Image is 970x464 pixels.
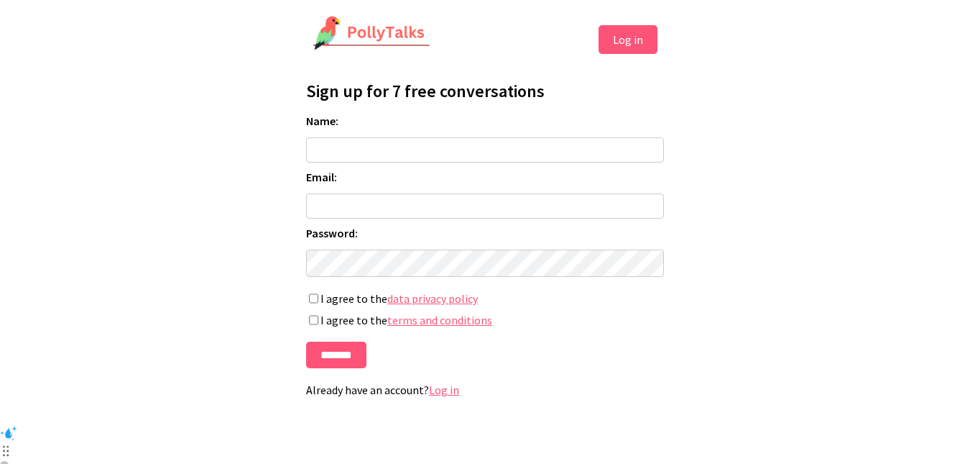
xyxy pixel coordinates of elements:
input: I agree to theterms and conditions [309,315,318,325]
label: Name: [306,114,664,128]
img: PollyTalks Logo [313,16,430,52]
button: Log in [599,25,657,54]
label: I agree to the [306,291,664,306]
a: data privacy policy [387,291,478,306]
input: I agree to thedata privacy policy [309,294,318,304]
label: Email: [306,170,664,184]
a: Log in [429,383,459,397]
h1: Sign up for 7 free conversations [306,80,664,102]
label: Password: [306,226,664,240]
p: Already have an account? [306,383,664,397]
label: I agree to the [306,313,664,327]
a: terms and conditions [387,313,492,327]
